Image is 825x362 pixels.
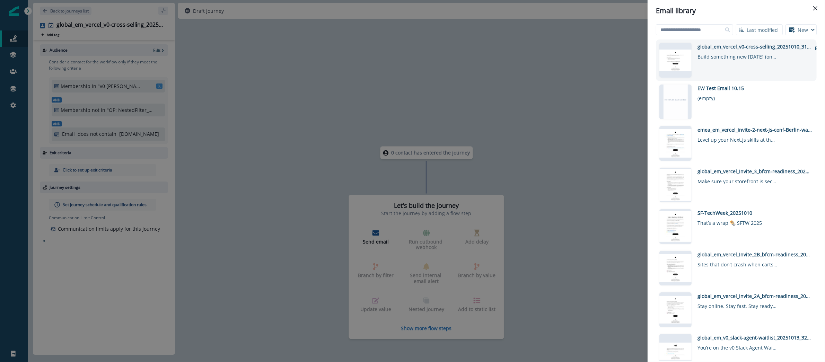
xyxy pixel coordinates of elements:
div: Make sure your storefront is secure and chat-ready this [DATE][DATE] [697,175,777,185]
button: Close [810,3,821,14]
div: emea_em_vercel_invite-2-next-js-conf-Berlin-watch-party_20251022_3172 [697,126,812,133]
div: global_em_vercel_Invite_2B_bfcm-readiness_20251016_3197 [697,251,812,258]
div: Build something new [DATE] (on us!) 🎁 [697,50,777,60]
div: SF-TechWeek_20251010 [697,209,812,217]
div: global_em_vercel_Invite_2A_bfcm-readiness_20251016_3197 [697,292,812,300]
div: global_em_v0_slack-agent-waitlist_20251013_3204 [697,334,812,341]
div: You’re on the v0 Slack Agent Waitlist [697,341,777,351]
div: global_em_vercel_Invite_3_bfcm-readiness_20251016_3217 [697,168,812,175]
div: Level up your Next.js skills at the Berlin Watch Party [697,133,777,143]
div: (empty) [697,92,777,102]
div: Stay online. Stay fast. Stay ready for [DATE][DATE] [DATE][DATE]. [697,300,777,310]
div: EW Test Email 10.15 [697,85,812,92]
button: New [785,24,817,35]
div: Email library [656,6,817,16]
div: Sites that don’t crash when carts are full this [DATE][DATE] [DATE][DATE]. [697,258,777,268]
button: external-link [812,43,823,53]
button: Last modified [736,24,783,35]
div: global_em_vercel_v0-cross-selling_20251010_3184 [697,43,812,50]
div: That’s a wrap 🌯 SFTW 2025 [697,217,777,227]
